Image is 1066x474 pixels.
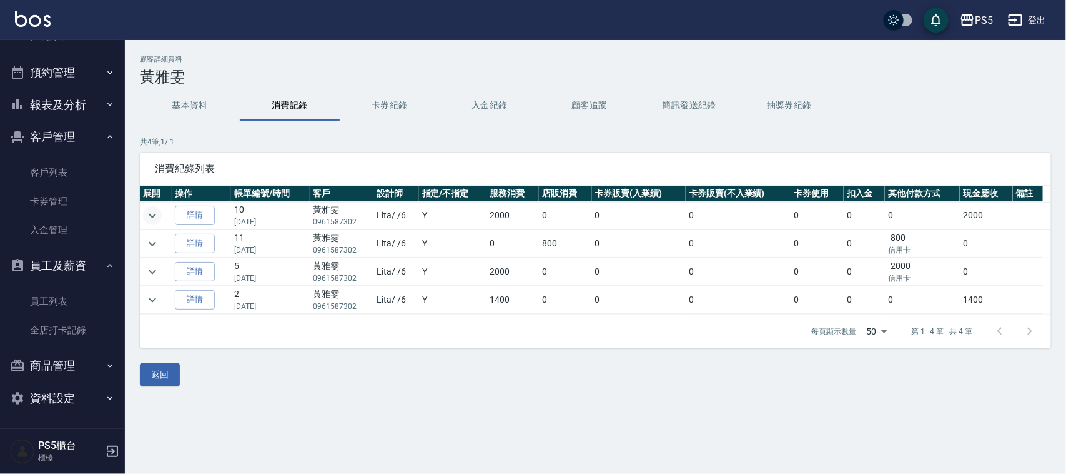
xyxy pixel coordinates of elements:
[373,286,419,314] td: Lita / /6
[373,202,419,229] td: Lita / /6
[540,91,639,121] button: 顧客追蹤
[240,91,340,121] button: 消費記錄
[5,158,120,187] a: 客戶列表
[373,230,419,258] td: Lita / /6
[5,382,120,415] button: 資料設定
[1003,9,1051,32] button: 登出
[539,202,591,229] td: 0
[143,206,162,225] button: expand row
[686,286,791,314] td: 0
[592,186,686,202] th: 卡券販賣(入業績)
[231,258,310,286] td: 5
[234,216,307,228] p: [DATE]
[791,286,844,314] td: 0
[38,452,102,463] p: 櫃檯
[885,258,960,286] td: -2000
[960,258,1012,286] td: 0
[539,230,591,258] td: 800
[140,68,1051,86] h3: 黃雅雯
[539,258,591,286] td: 0
[686,186,791,202] th: 卡券販賣(不入業績)
[5,316,120,345] a: 全店打卡記錄
[175,206,215,225] a: 詳情
[175,262,215,281] a: 詳情
[486,230,539,258] td: 0
[231,230,310,258] td: 11
[231,202,310,229] td: 10
[888,245,957,256] p: 信用卡
[310,258,373,286] td: 黃雅雯
[486,186,539,202] th: 服務消費
[885,186,960,202] th: 其他付款方式
[686,202,791,229] td: 0
[419,202,486,229] td: Y
[5,350,120,382] button: 商品管理
[960,230,1012,258] td: 0
[844,258,885,286] td: 0
[143,234,162,253] button: expand row
[313,273,370,284] p: 0961587302
[862,315,892,348] div: 50
[419,186,486,202] th: 指定/不指定
[791,202,844,229] td: 0
[791,258,844,286] td: 0
[885,286,960,314] td: 0
[486,202,539,229] td: 2000
[143,291,162,310] button: expand row
[885,230,960,258] td: -800
[5,89,120,121] button: 報表及分析
[791,186,844,202] th: 卡券使用
[592,230,686,258] td: 0
[844,202,885,229] td: 0
[5,216,120,245] a: 入金管理
[960,286,1012,314] td: 1400
[313,301,370,312] p: 0961587302
[888,273,957,284] p: 信用卡
[140,186,172,202] th: 展開
[844,286,885,314] td: 0
[885,202,960,229] td: 0
[175,290,215,310] a: 詳情
[10,439,35,464] img: Person
[639,91,739,121] button: 簡訊發送紀錄
[592,286,686,314] td: 0
[912,326,972,337] p: 第 1–4 筆 共 4 筆
[143,263,162,281] button: expand row
[975,13,993,28] div: PS5
[175,234,215,253] a: 詳情
[539,186,591,202] th: 店販消費
[140,136,1051,148] p: 共 4 筆, 1 / 1
[313,245,370,256] p: 0961587302
[310,230,373,258] td: 黃雅雯
[140,91,240,121] button: 基本資料
[155,163,1036,175] span: 消費紀錄列表
[419,230,486,258] td: Y
[791,230,844,258] td: 0
[231,286,310,314] td: 2
[234,273,307,284] p: [DATE]
[15,11,51,27] img: Logo
[812,326,857,337] p: 每頁顯示數量
[592,258,686,286] td: 0
[310,202,373,229] td: 黃雅雯
[686,258,791,286] td: 0
[5,121,120,153] button: 客戶管理
[539,286,591,314] td: 0
[5,187,120,216] a: 卡券管理
[234,301,307,312] p: [DATE]
[340,91,440,121] button: 卡券紀錄
[924,8,949,33] button: save
[419,258,486,286] td: Y
[592,202,686,229] td: 0
[38,440,102,452] h5: PS5櫃台
[310,186,373,202] th: 客戶
[373,186,419,202] th: 設計師
[739,91,839,121] button: 抽獎券紀錄
[5,250,120,282] button: 員工及薪資
[140,363,180,386] button: 返回
[5,56,120,89] button: 預約管理
[313,216,370,228] p: 0961587302
[373,258,419,286] td: Lita / /6
[955,8,998,33] button: PS5
[172,186,231,202] th: 操作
